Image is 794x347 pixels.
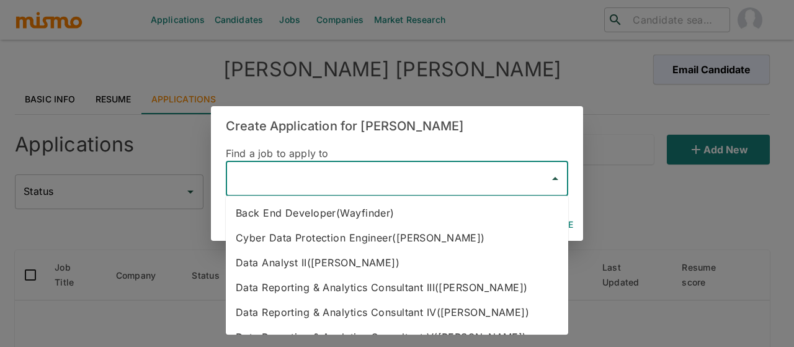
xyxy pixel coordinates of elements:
[211,106,583,146] h2: Create Application for [PERSON_NAME]
[226,275,568,300] li: Data Reporting & Analytics Consultant III([PERSON_NAME])
[546,170,564,187] button: Close
[226,147,328,160] span: Find a job to apply to
[226,250,568,275] li: Data Analyst II([PERSON_NAME])
[226,201,568,225] li: Back End Developer(Wayfinder)
[226,300,568,325] li: Data Reporting & Analytics Consultant IV([PERSON_NAME])
[226,225,568,250] li: Cyber Data Protection Engineer([PERSON_NAME])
